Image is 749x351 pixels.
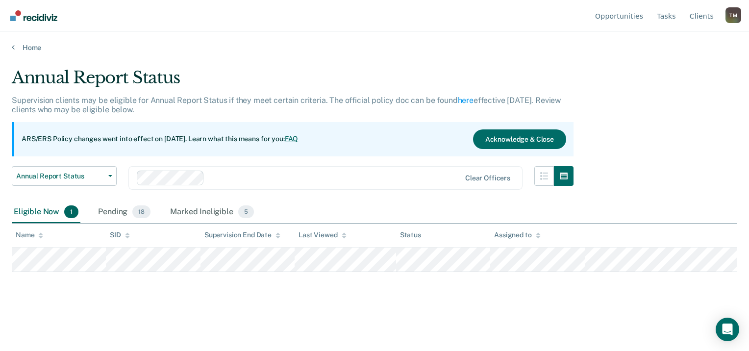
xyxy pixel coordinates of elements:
[285,135,299,143] a: FAQ
[238,205,254,218] span: 5
[400,231,421,239] div: Status
[725,7,741,23] div: T M
[64,205,78,218] span: 1
[12,201,80,223] div: Eligible Now1
[22,134,298,144] p: ARS/ERS Policy changes went into effect on [DATE]. Learn what this means for you:
[168,201,256,223] div: Marked Ineligible5
[110,231,130,239] div: SID
[465,174,510,182] div: Clear officers
[716,318,739,341] div: Open Intercom Messenger
[299,231,346,239] div: Last Viewed
[12,166,117,186] button: Annual Report Status
[12,68,574,96] div: Annual Report Status
[458,96,474,105] a: here
[16,172,104,180] span: Annual Report Status
[132,205,150,218] span: 18
[10,10,57,21] img: Recidiviz
[16,231,43,239] div: Name
[725,7,741,23] button: Profile dropdown button
[12,96,561,114] p: Supervision clients may be eligible for Annual Report Status if they meet certain criteria. The o...
[96,201,152,223] div: Pending18
[12,43,737,52] a: Home
[494,231,540,239] div: Assigned to
[473,129,566,149] button: Acknowledge & Close
[204,231,280,239] div: Supervision End Date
